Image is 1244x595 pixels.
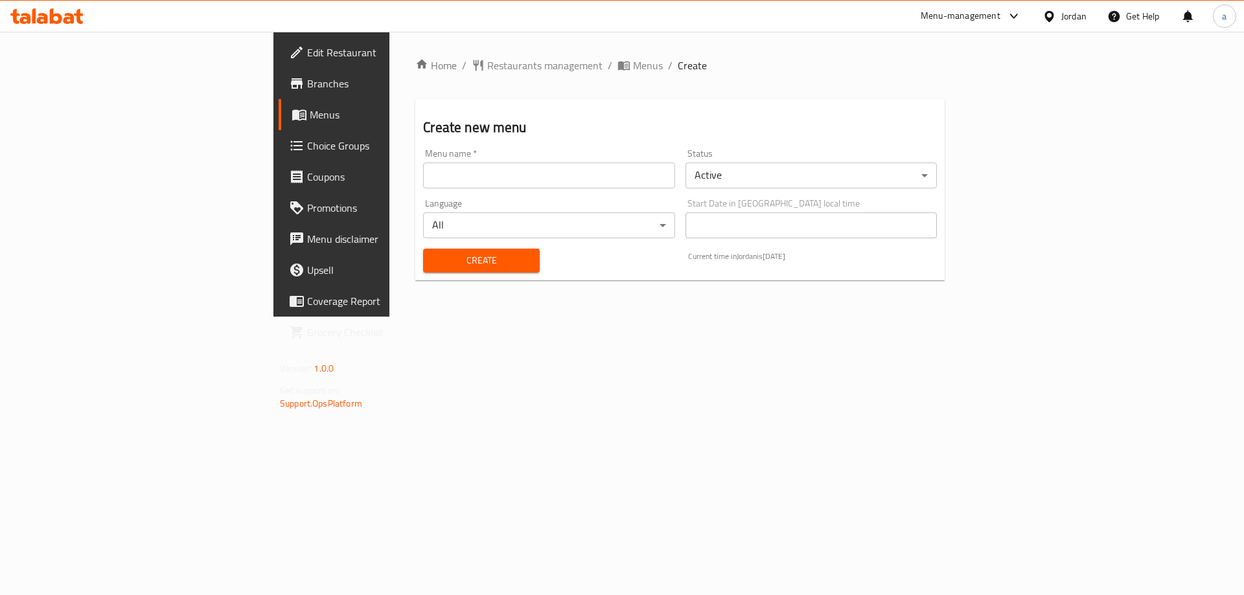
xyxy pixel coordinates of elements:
a: Edit Restaurant [279,37,481,68]
span: Menus [633,58,663,73]
span: Create [678,58,707,73]
input: Please enter Menu name [423,163,674,188]
a: Restaurants management [472,58,603,73]
nav: breadcrumb [415,58,945,73]
span: Grocery Checklist [307,324,471,340]
span: Choice Groups [307,138,471,153]
a: Coupons [279,161,481,192]
div: Jordan [1061,9,1087,23]
span: Restaurants management [487,58,603,73]
a: Upsell [279,254,481,286]
a: Grocery Checklist [279,317,481,348]
span: Menus [310,107,471,122]
li: / [608,58,612,73]
a: Coverage Report [279,286,481,317]
a: Menu disclaimer [279,223,481,254]
span: Upsell [307,262,471,278]
h2: Create new menu [423,118,937,137]
span: 1.0.0 [314,360,334,377]
span: Get support on: [280,382,340,399]
a: Branches [279,68,481,99]
a: Support.OpsPlatform [280,395,362,412]
a: Menus [617,58,663,73]
div: Menu-management [921,8,1000,24]
a: Menus [279,99,481,130]
p: Current time in Jordan is [DATE] [688,251,937,262]
span: Create [433,253,529,269]
a: Promotions [279,192,481,223]
div: All [423,212,674,238]
span: Version: [280,360,312,377]
div: Active [685,163,937,188]
span: Edit Restaurant [307,45,471,60]
span: Coupons [307,169,471,185]
a: Choice Groups [279,130,481,161]
span: Branches [307,76,471,91]
li: / [668,58,673,73]
span: Promotions [307,200,471,216]
button: Create [423,249,540,273]
span: Coverage Report [307,293,471,309]
span: a [1222,9,1227,23]
span: Menu disclaimer [307,231,471,247]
